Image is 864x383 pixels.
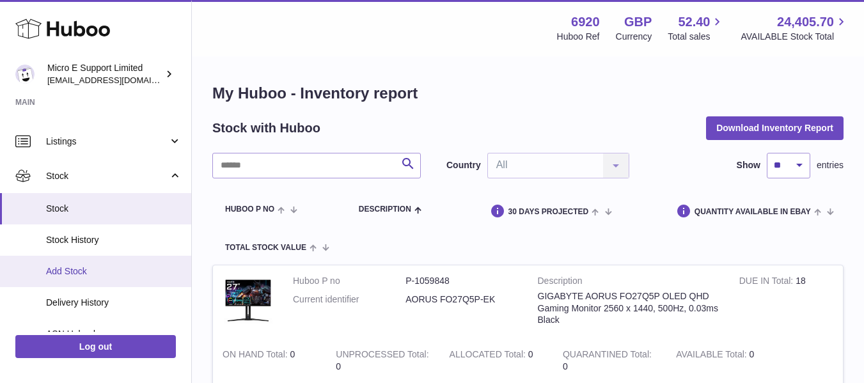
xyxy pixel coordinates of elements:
[46,203,182,215] span: Stock
[737,159,760,171] label: Show
[212,83,844,104] h1: My Huboo - Inventory report
[817,159,844,171] span: entries
[212,120,320,137] h2: Stock with Huboo
[326,339,439,382] td: 0
[624,13,652,31] strong: GBP
[46,297,182,309] span: Delivery History
[538,290,720,327] div: GIGABYTE AORUS FO27Q5P OLED QHD Gaming Monitor 2560 x 1440, 500Hz, 0.03ms Black
[678,13,710,31] span: 52.40
[213,339,326,382] td: 0
[336,349,428,363] strong: UNPROCESSED Total
[46,136,168,148] span: Listings
[440,339,553,382] td: 0
[47,62,162,86] div: Micro E Support Limited
[668,13,725,43] a: 52.40 Total sales
[46,234,182,246] span: Stock History
[446,159,481,171] label: Country
[359,205,411,214] span: Description
[563,349,652,363] strong: QUARANTINED Total
[15,335,176,358] a: Log out
[450,349,528,363] strong: ALLOCATED Total
[695,208,811,216] span: Quantity Available in eBay
[225,205,274,214] span: Huboo P no
[15,65,35,84] img: contact@micropcsupport.com
[223,349,290,363] strong: ON HAND Total
[666,339,780,382] td: 0
[741,13,849,43] a: 24,405.70 AVAILABLE Stock Total
[46,328,182,340] span: ASN Uploads
[676,349,749,363] strong: AVAILABLE Total
[777,13,834,31] span: 24,405.70
[46,265,182,277] span: Add Stock
[405,293,518,306] dd: AORUS FO27Q5P-EK
[563,361,568,371] span: 0
[46,170,168,182] span: Stock
[616,31,652,43] div: Currency
[508,208,589,216] span: 30 DAYS PROJECTED
[668,31,725,43] span: Total sales
[730,265,843,339] td: 18
[405,275,518,287] dd: P-1059848
[538,275,720,290] strong: Description
[739,276,796,289] strong: DUE IN Total
[293,275,405,287] dt: Huboo P no
[557,31,600,43] div: Huboo Ref
[571,13,600,31] strong: 6920
[706,116,844,139] button: Download Inventory Report
[293,293,405,306] dt: Current identifier
[741,31,849,43] span: AVAILABLE Stock Total
[47,75,188,85] span: [EMAIL_ADDRESS][DOMAIN_NAME]
[223,275,274,326] img: product image
[225,244,306,252] span: Total stock value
